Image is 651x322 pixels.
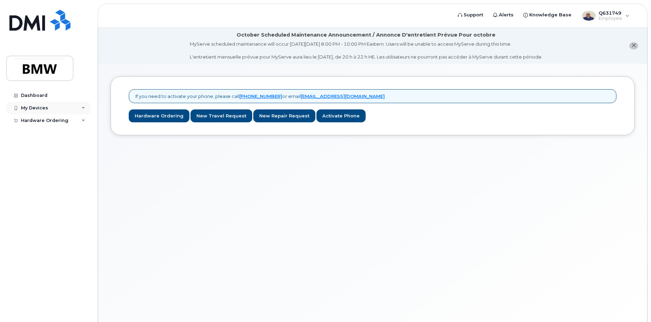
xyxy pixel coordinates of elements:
a: Activate Phone [316,109,366,122]
button: close notification [629,42,638,49]
a: Hardware Ordering [129,109,189,122]
a: [EMAIL_ADDRESS][DOMAIN_NAME] [301,93,385,99]
div: October Scheduled Maintenance Announcement / Annonce D'entretient Prévue Pour octobre [237,31,495,39]
a: [PHONE_NUMBER] [239,93,282,99]
div: MyServe scheduled maintenance will occur [DATE][DATE] 8:00 PM - 10:00 PM Eastern. Users will be u... [190,41,542,60]
p: If you need to activate your phone, please call or email [135,93,385,100]
iframe: Messenger Launcher [621,292,646,317]
a: New Repair Request [253,109,315,122]
a: New Travel Request [190,109,252,122]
